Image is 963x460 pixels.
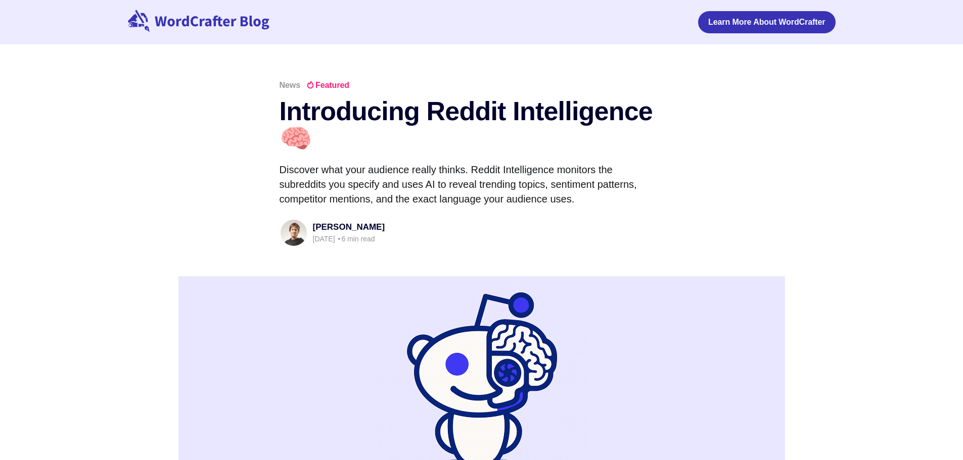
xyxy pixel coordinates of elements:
[698,11,836,33] a: Learn More About WordCrafter
[280,163,644,207] p: Discover what your audience really thinks. Reddit Intelligence monitors the subreddits you specif...
[280,97,684,152] h1: Introducing Reddit Intelligence 🧠
[280,81,300,89] a: News
[306,81,349,89] span: Featured
[313,235,335,243] time: [DATE]
[280,219,308,247] a: Read more of Federico Pascual
[338,235,340,243] span: •
[313,222,385,232] a: [PERSON_NAME]
[337,235,375,243] span: 6 min read
[281,220,307,246] img: Federico Pascual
